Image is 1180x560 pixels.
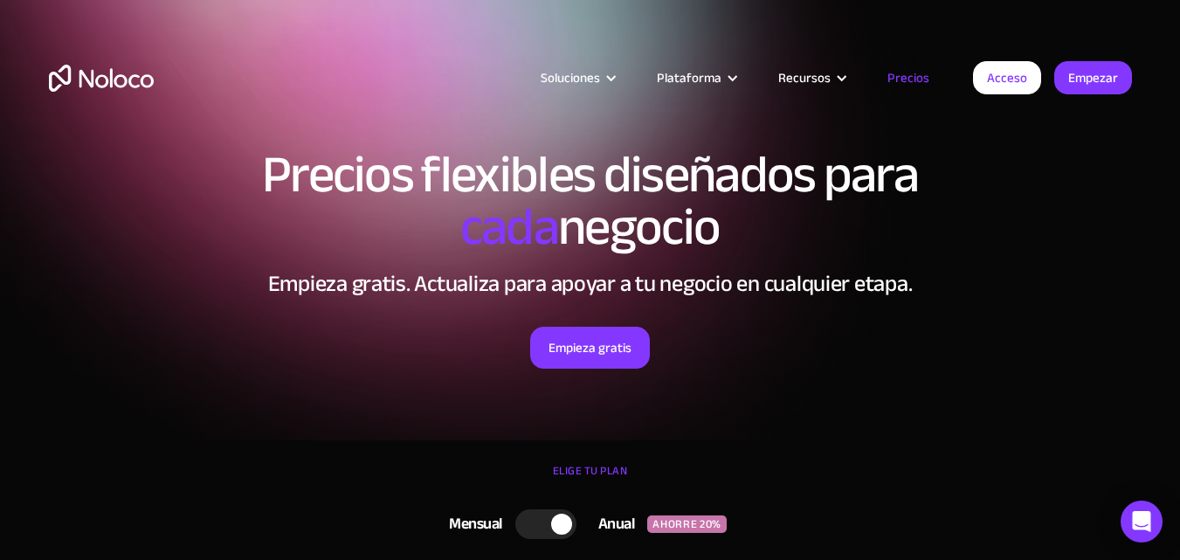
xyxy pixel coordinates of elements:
[756,66,866,89] div: Recursos
[1068,66,1118,90] font: Empezar
[519,66,635,89] div: Soluciones
[1054,61,1132,94] a: Empezar
[449,509,502,538] font: Mensual
[652,514,721,535] font: AHORRE 20%
[887,66,929,90] font: Precios
[598,509,635,538] font: Anual
[49,65,154,92] a: hogar
[1121,501,1163,543] div: Open Intercom Messenger
[262,126,918,224] font: Precios flexibles diseñados para
[635,66,756,89] div: Plataforma
[657,66,721,90] font: Plataforma
[268,262,913,305] font: Empieza gratis. Actualiza para apoyar a tu negocio en cualquier etapa.
[973,61,1041,94] a: Acceso
[987,66,1027,90] font: Acceso
[866,66,951,89] a: Precios
[553,460,628,481] font: ELIGE TU PLAN
[541,66,600,90] font: Soluciones
[778,66,831,90] font: Recursos
[460,178,558,276] font: cada
[549,335,631,360] font: Empieza gratis
[558,178,720,276] font: negocio
[530,327,650,369] a: Empieza gratis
